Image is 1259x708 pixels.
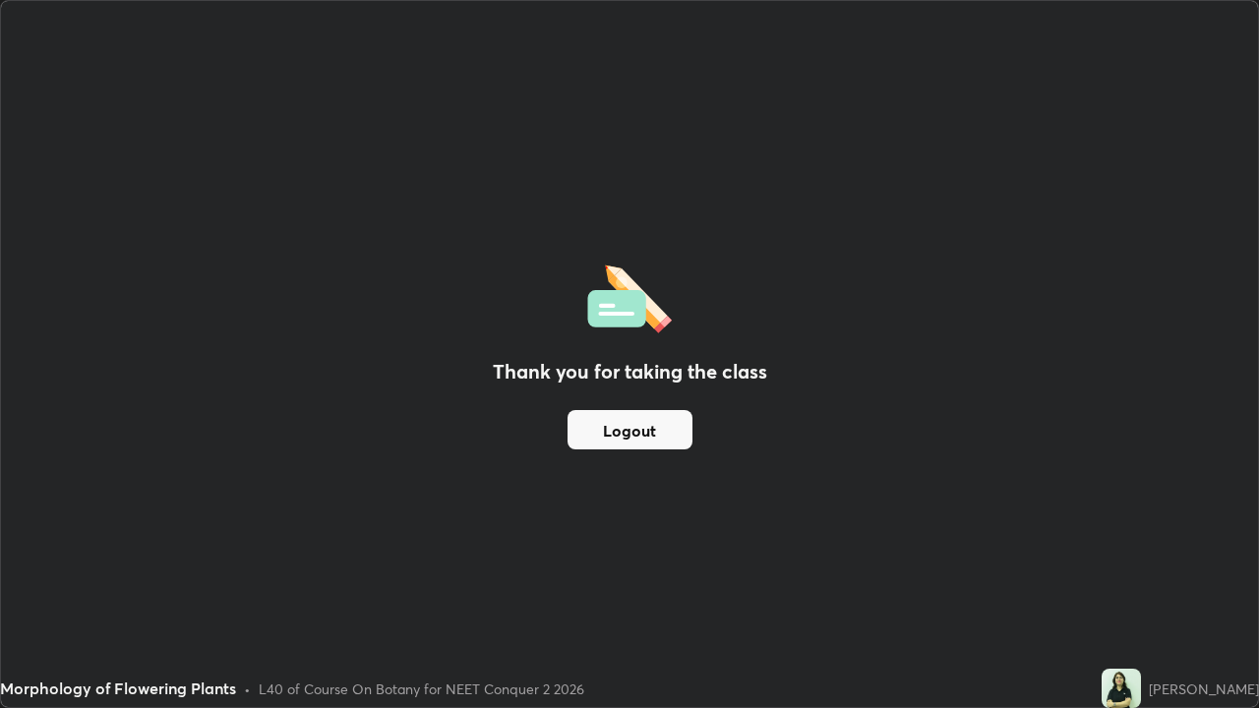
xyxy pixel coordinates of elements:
img: offlineFeedback.1438e8b3.svg [587,259,672,333]
button: Logout [568,410,692,449]
div: • [244,678,251,699]
img: b717d25577f447d5b7b8baad72da35ae.jpg [1102,669,1141,708]
div: L40 of Course On Botany for NEET Conquer 2 2026 [259,678,584,699]
h2: Thank you for taking the class [493,357,767,386]
div: [PERSON_NAME] [1149,678,1259,699]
